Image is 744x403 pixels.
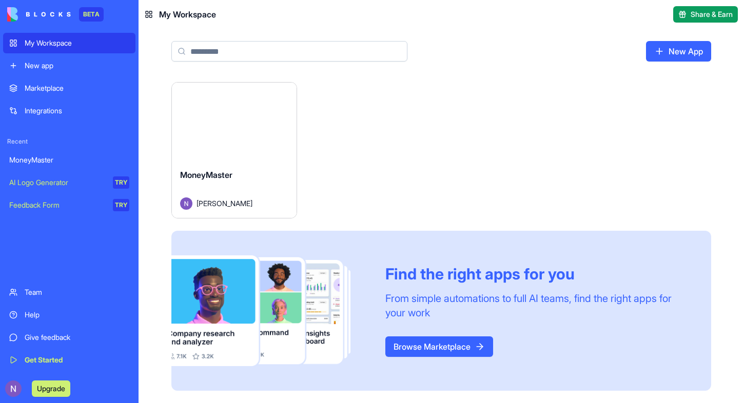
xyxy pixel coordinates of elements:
[7,7,71,22] img: logo
[3,78,135,98] a: Marketplace
[3,150,135,170] a: MoneyMaster
[3,327,135,348] a: Give feedback
[3,350,135,370] a: Get Started
[3,195,135,215] a: Feedback FormTRY
[159,8,216,21] span: My Workspace
[32,380,70,397] button: Upgrade
[32,383,70,393] a: Upgrade
[3,100,135,121] a: Integrations
[25,61,129,71] div: New app
[9,155,129,165] div: MoneyMaster
[25,332,129,342] div: Give feedback
[385,291,687,320] div: From simple automations to full AI teams, find the right apps for your work
[25,355,129,365] div: Get Started
[385,336,493,357] a: Browse Marketplace
[646,41,711,62] a: New App
[180,170,232,180] span: MoneyMaster
[5,380,22,397] img: ACg8ocKqpMLrjRbjw3-EunZZHqD1E129EI-fRv5qrrmmBfEv7-rekQ=s96-c
[25,106,129,116] div: Integrations
[3,282,135,303] a: Team
[171,82,297,218] a: MoneyMasterAvatar[PERSON_NAME]
[3,305,135,325] a: Help
[3,33,135,53] a: My Workspace
[3,55,135,76] a: New app
[25,38,129,48] div: My Workspace
[7,7,104,22] a: BETA
[113,176,129,189] div: TRY
[673,6,738,23] button: Share & Earn
[25,310,129,320] div: Help
[180,197,192,210] img: Avatar
[113,199,129,211] div: TRY
[25,287,129,297] div: Team
[3,137,135,146] span: Recent
[25,83,129,93] div: Marketplace
[197,198,252,209] span: [PERSON_NAME]
[9,200,106,210] div: Feedback Form
[3,172,135,193] a: AI Logo GeneratorTRY
[691,9,733,19] span: Share & Earn
[171,255,369,367] img: Frame_181_egmpey.png
[385,265,687,283] div: Find the right apps for you
[9,177,106,188] div: AI Logo Generator
[79,7,104,22] div: BETA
